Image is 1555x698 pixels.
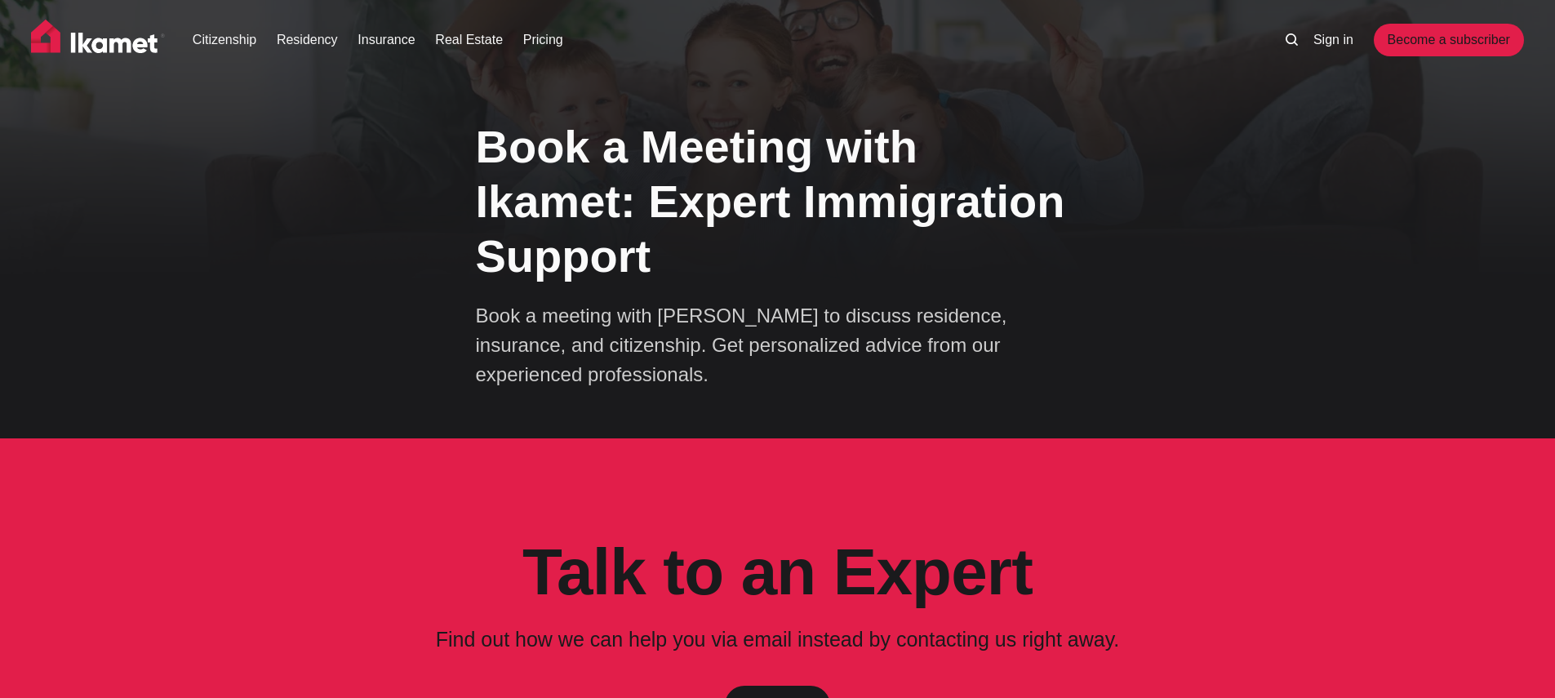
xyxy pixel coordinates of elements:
[476,301,1047,389] p: Book a meeting with [PERSON_NAME] to discuss residence, insurance, and citizenship. Get personali...
[476,119,1080,284] h1: Book a Meeting with Ikamet: Expert Immigration Support
[1374,24,1524,56] a: Become a subscriber
[522,536,1033,608] span: Talk to an Expert
[277,30,338,50] a: Residency
[1313,30,1353,50] a: Sign in
[358,30,415,50] a: Insurance
[31,20,165,60] img: Ikamet home
[435,30,503,50] a: Real Estate
[193,30,256,50] a: Citizenship
[436,628,1120,651] span: Find out how we can help you via email instead by contacting us right away.
[523,30,563,50] a: Pricing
